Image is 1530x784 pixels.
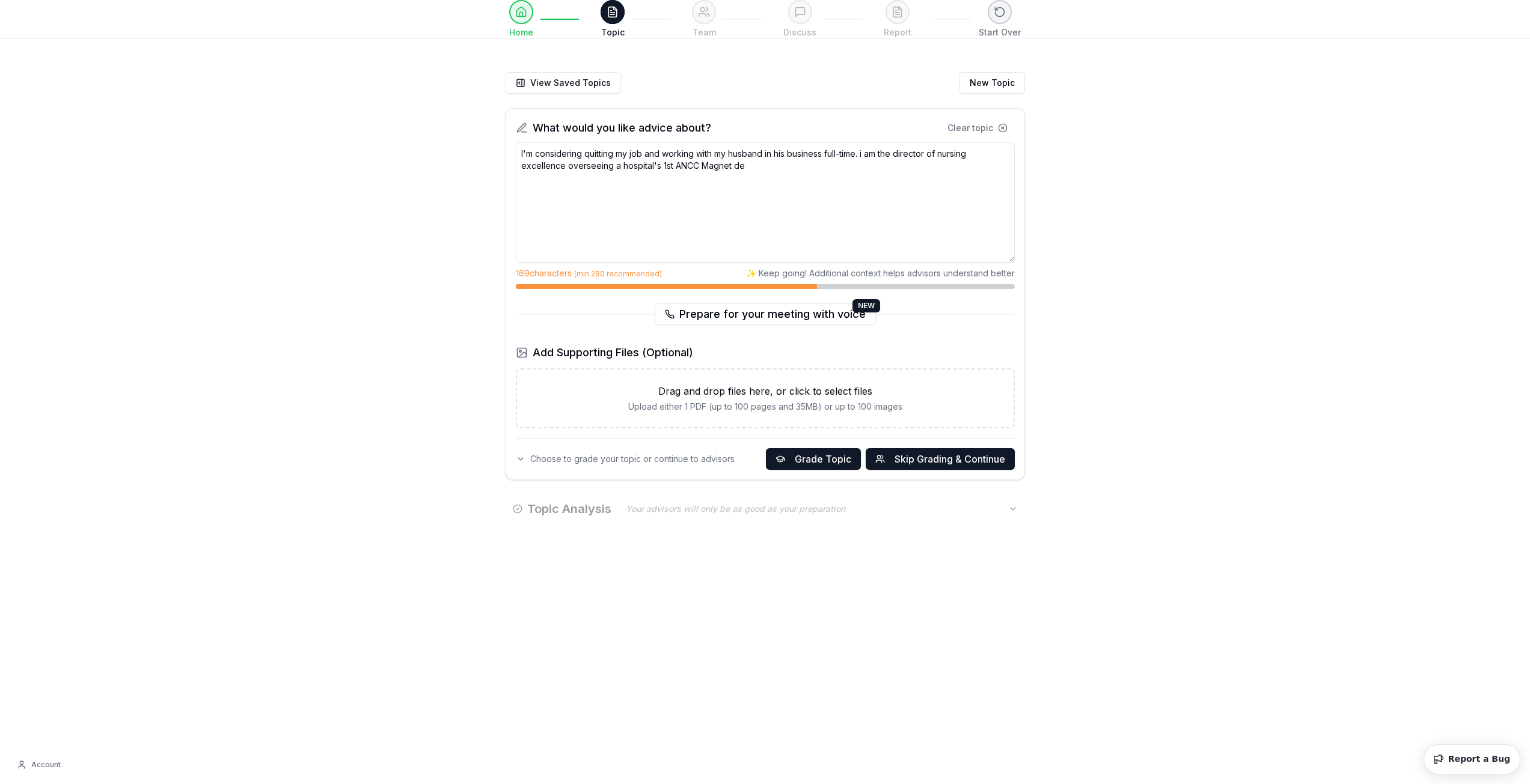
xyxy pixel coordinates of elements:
span: Start Over [979,26,1021,38]
button: View Saved Topics [506,72,621,94]
span: Clear topic [947,122,993,134]
span: 169 characters [516,267,662,279]
span: Discuss [783,26,816,38]
p: Upload either 1 PDF (up to 100 pages and 35MB) or up to 100 images [531,401,999,413]
button: Account [10,755,68,774]
button: Grade Topic [766,448,861,470]
span: Skip Grading & Continue [895,452,1005,466]
span: Grade Topic [795,452,851,466]
span: Prepare for your meeting with voice [679,306,866,323]
span: (min 280 recommended) [574,269,662,278]
span: Add Supporting Files (Optional) [533,344,693,361]
button: Clear topic [940,118,1015,138]
button: Skip Grading & Continue [866,448,1015,470]
span: Choose to grade your topic or continue to advisors [530,453,735,465]
button: Prepare for your meeting with voiceNEW [655,303,876,325]
div: NEW [852,299,880,312]
textarea: I'm considering quitting my job and working with my husband in his business full-time. i am the d... [516,142,1015,263]
button: New Topic [959,72,1025,94]
span: Home [509,26,533,38]
span: Team [693,26,716,38]
span: Report [884,26,911,38]
p: Drag and drop files here, or click to select files [531,384,999,398]
span: Topic [601,26,625,38]
span: ✨ Keep going! Additional context helps advisors understand better [746,267,1015,279]
span: What would you like advice about? [533,120,711,136]
span: Account [31,760,61,770]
